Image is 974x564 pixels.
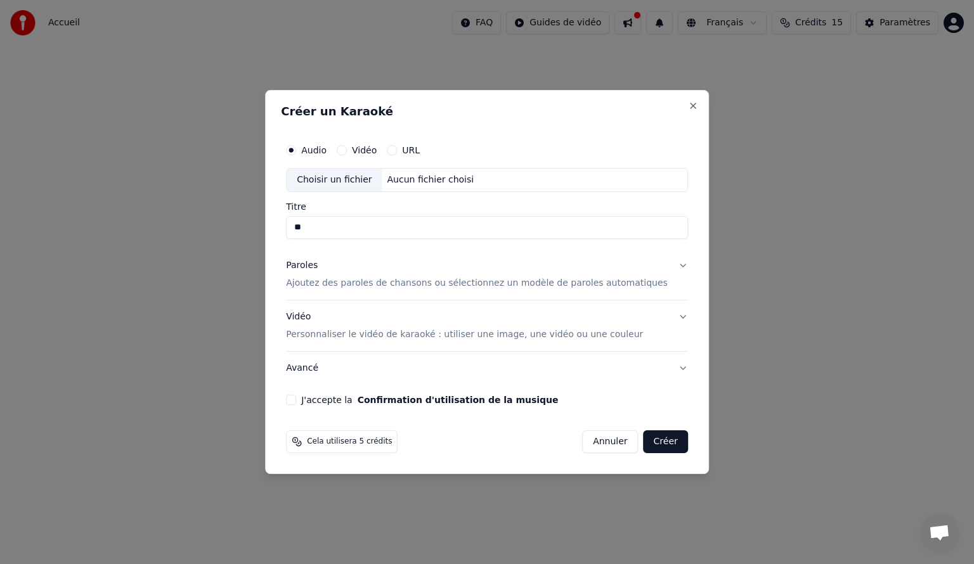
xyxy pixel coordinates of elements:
[286,202,688,211] label: Titre
[301,395,558,404] label: J'accepte la
[286,277,668,290] p: Ajoutez des paroles de chansons ou sélectionnez un modèle de paroles automatiques
[358,395,559,404] button: J'accepte la
[286,249,688,300] button: ParolesAjoutez des paroles de chansons ou sélectionnez un modèle de paroles automatiques
[286,259,318,272] div: Paroles
[301,146,327,155] label: Audio
[286,311,643,341] div: Vidéo
[281,106,693,117] h2: Créer un Karaoké
[352,146,377,155] label: Vidéo
[582,430,638,453] button: Annuler
[382,174,479,186] div: Aucun fichier choisi
[402,146,420,155] label: URL
[307,437,392,447] span: Cela utilisera 5 crédits
[286,300,688,351] button: VidéoPersonnaliser le vidéo de karaoké : utiliser une image, une vidéo ou une couleur
[287,169,382,191] div: Choisir un fichier
[286,352,688,385] button: Avancé
[286,328,643,341] p: Personnaliser le vidéo de karaoké : utiliser une image, une vidéo ou une couleur
[644,430,688,453] button: Créer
